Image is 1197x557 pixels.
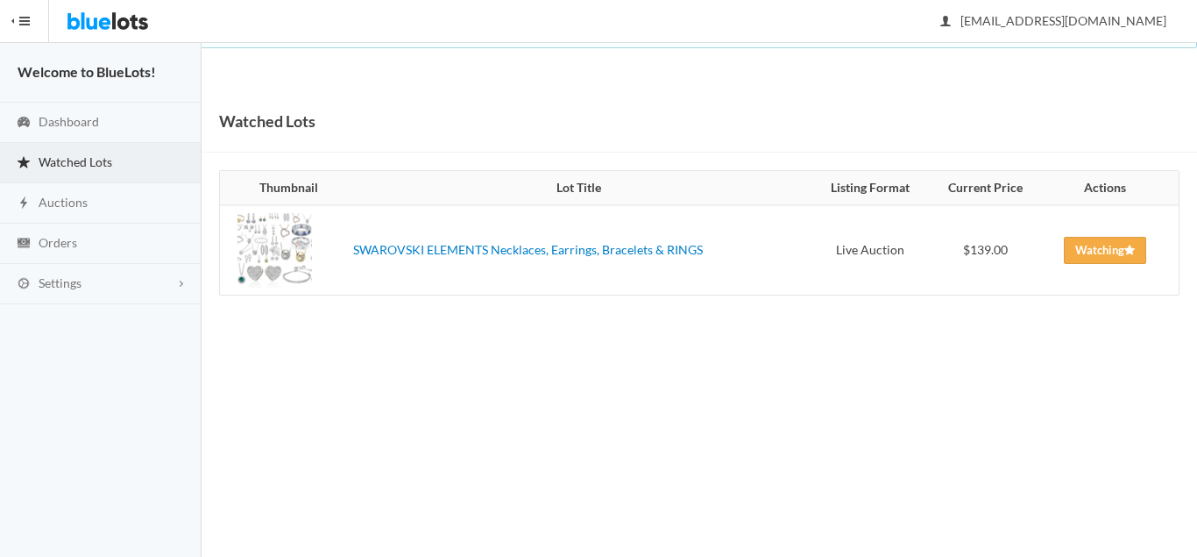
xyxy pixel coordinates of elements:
[353,242,703,257] a: SWAROVSKI ELEMENTS Necklaces, Earrings, Bracelets & RINGS
[15,196,32,212] ion-icon: flash
[811,171,929,206] th: Listing Format
[937,14,954,31] ion-icon: person
[1075,243,1135,257] span: Watching
[1064,237,1146,264] a: Watching
[941,13,1166,28] span: [EMAIL_ADDRESS][DOMAIN_NAME]
[39,154,112,169] span: Watched Lots
[219,108,315,134] h1: Watched Lots
[220,171,346,206] th: Thumbnail
[15,236,32,253] ion-icon: cash
[1042,171,1179,206] th: Actions
[15,276,32,293] ion-icon: cog
[39,195,88,210] span: Auctions
[811,205,929,295] td: Live Auction
[39,114,99,129] span: Dashboard
[39,275,81,290] span: Settings
[15,115,32,132] ion-icon: speedometer
[346,171,811,206] th: Lot Title
[39,235,77,250] span: Orders
[929,171,1042,206] th: Current Price
[18,63,156,80] strong: Welcome to BlueLots!
[929,205,1042,295] td: $139.00
[15,155,32,172] ion-icon: star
